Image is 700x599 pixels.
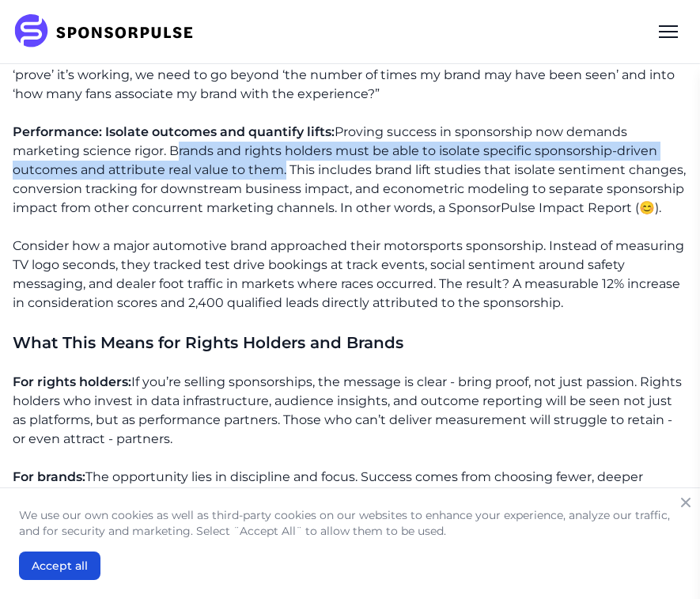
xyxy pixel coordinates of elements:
[13,469,85,484] span: For brands:
[649,13,687,51] div: Menu
[13,124,335,139] span: Performance: Isolate outcomes and quantify lifts:
[13,123,687,218] p: Proving success in sponsorship now demands marketing science rigor. Brands and rights holders mus...
[13,374,131,389] span: For rights holders:
[19,507,681,539] p: We use our own cookies as well as third-party cookies on our websites to enhance your experience,...
[621,523,700,599] iframe: Chat Widget
[13,333,403,352] span: What This Means for Rights Holders and Brands
[13,468,687,525] p: The opportunity lies in discipline and focus. Success comes from choosing fewer, deeper partnersh...
[19,552,100,580] button: Accept all
[675,491,697,514] button: Close
[13,14,205,49] img: SponsorPulse
[13,373,687,449] p: If you’re selling sponsorships, the message is clear - bring proof, not just passion. Rights hold...
[13,237,687,313] p: Consider how a major automotive brand approached their motorsports sponsorship. Instead of measur...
